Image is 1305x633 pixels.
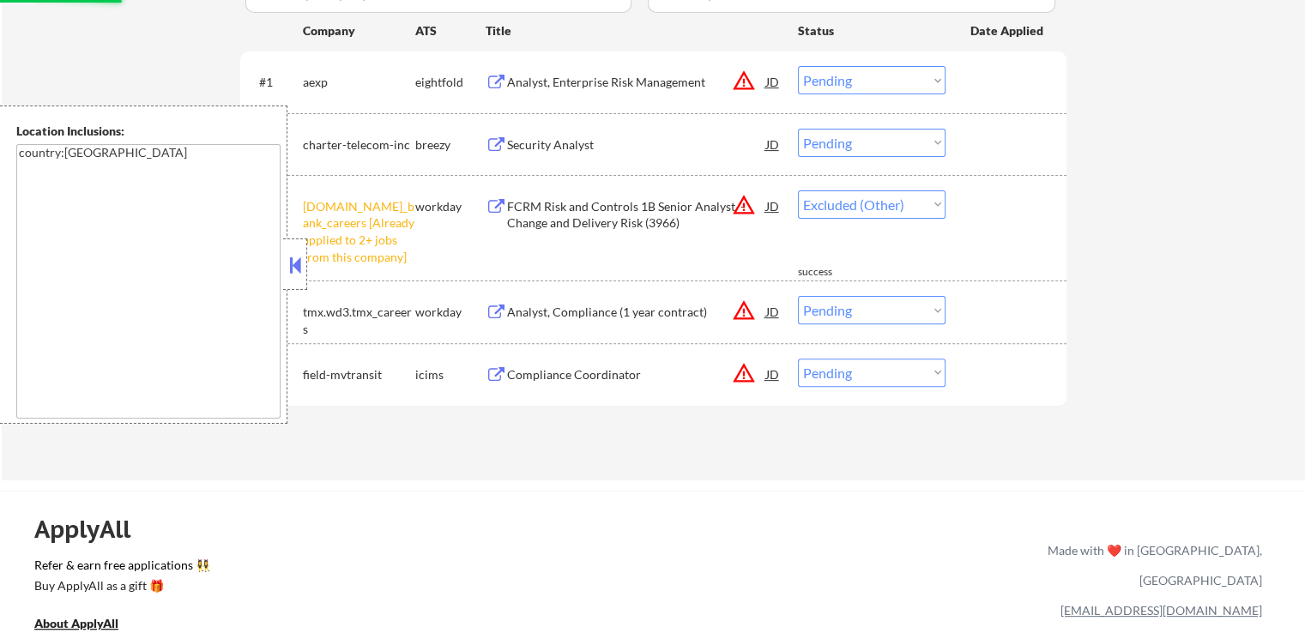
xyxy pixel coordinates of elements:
div: Status [798,15,946,45]
u: About ApplyAll [34,616,118,630]
div: Made with ❤️ in [GEOGRAPHIC_DATA], [GEOGRAPHIC_DATA] [1041,535,1262,595]
div: JD [764,359,782,389]
div: JD [764,66,782,97]
button: warning_amber [732,298,756,323]
div: JD [764,296,782,327]
div: Compliance Coordinator [507,366,766,383]
div: Buy ApplyAll as a gift 🎁 [34,580,206,592]
a: Refer & earn free applications 👯‍♀️ [34,559,689,577]
div: aexp [303,74,415,91]
div: Title [486,22,782,39]
div: charter-telecom-inc [303,136,415,154]
button: warning_amber [732,361,756,385]
div: icims [415,366,486,383]
div: success [798,265,867,280]
button: warning_amber [732,69,756,93]
div: ATS [415,22,486,39]
div: workday [415,198,486,215]
button: warning_amber [732,193,756,217]
div: [DOMAIN_NAME]_bank_careers [Already applied to 2+ jobs from this company] [303,198,415,265]
div: Company [303,22,415,39]
div: #1 [259,74,289,91]
div: workday [415,304,486,321]
div: Analyst, Compliance (1 year contract) [507,304,766,321]
div: JD [764,129,782,160]
div: eightfold [415,74,486,91]
a: Buy ApplyAll as a gift 🎁 [34,577,206,599]
div: ApplyAll [34,515,150,544]
div: JD [764,190,782,221]
a: [EMAIL_ADDRESS][DOMAIN_NAME] [1060,603,1262,618]
div: Analyst, Enterprise Risk Management [507,74,766,91]
div: field-mvtransit [303,366,415,383]
div: FCRM Risk and Controls 1B Senior Analyst - Change and Delivery Risk (3966) [507,198,766,232]
div: Location Inclusions: [16,123,281,140]
div: Date Applied [970,22,1046,39]
div: Security Analyst [507,136,766,154]
div: breezy [415,136,486,154]
div: tmx.wd3.tmx_careers [303,304,415,337]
